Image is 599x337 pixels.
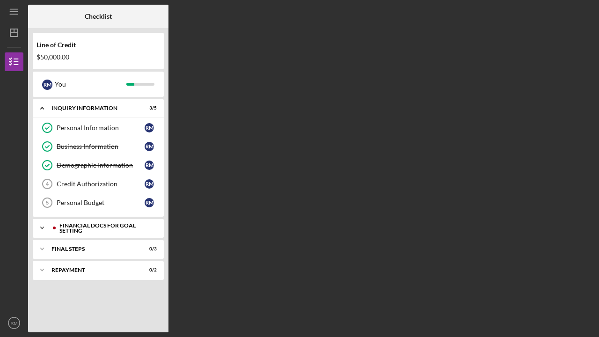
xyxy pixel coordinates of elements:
div: Personal Information [57,124,145,132]
div: $50,000.00 [37,53,160,61]
a: Demographic InformationRM [37,156,159,175]
div: 0 / 2 [140,267,157,273]
div: R M [42,80,52,90]
div: Repayment [51,267,133,273]
div: R M [145,142,154,151]
div: R M [145,123,154,132]
button: RM [5,314,23,332]
a: 5Personal BudgetRM [37,193,159,212]
div: Credit Authorization [57,180,145,188]
div: FINAL STEPS [51,246,133,252]
b: Checklist [85,13,112,20]
a: 4Credit AuthorizationRM [37,175,159,193]
div: R M [145,161,154,170]
tspan: 5 [46,200,49,205]
text: RM [11,321,18,326]
a: Business InformationRM [37,137,159,156]
div: Demographic Information [57,161,145,169]
div: R M [145,179,154,189]
div: Line of Credit [37,41,160,49]
div: INQUIRY INFORMATION [51,105,133,111]
div: Business Information [57,143,145,150]
div: 0 / 3 [140,246,157,252]
a: Personal InformationRM [37,118,159,137]
div: Financial Docs for Goal Setting [59,223,152,234]
div: R M [145,198,154,207]
div: 3 / 5 [140,105,157,111]
div: Personal Budget [57,199,145,206]
tspan: 4 [46,181,49,187]
div: You [55,76,126,92]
